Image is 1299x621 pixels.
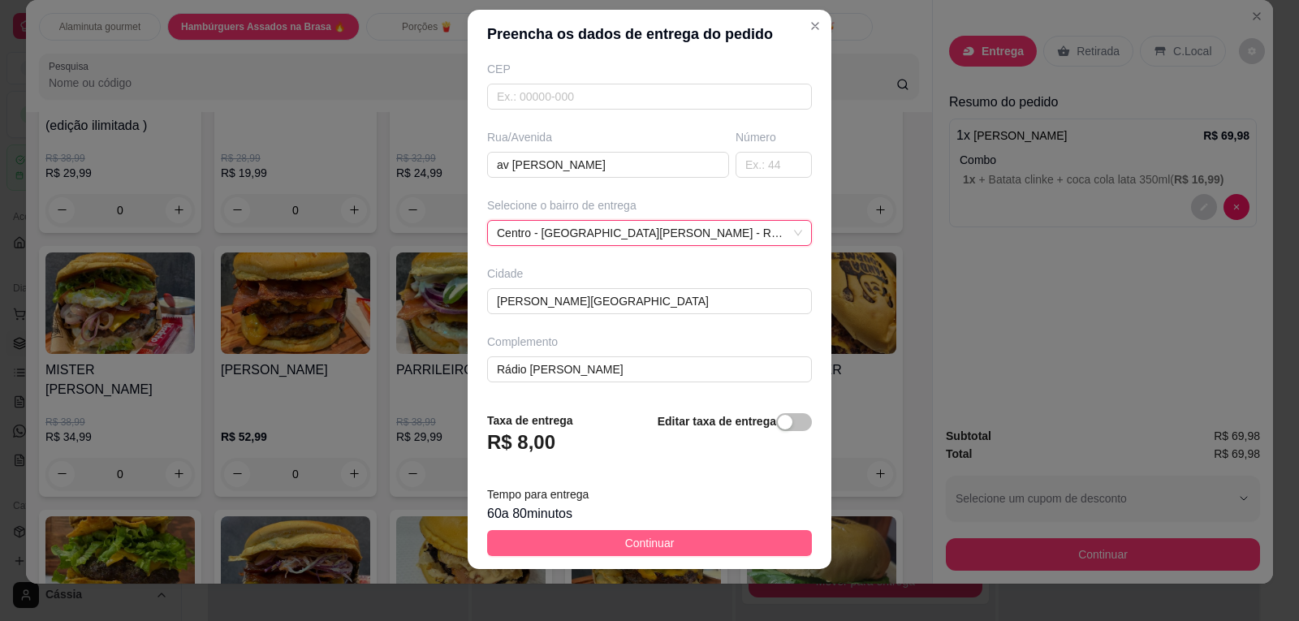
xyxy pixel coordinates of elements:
input: Ex.: 44 [736,152,812,178]
div: CEP [487,61,812,77]
div: Selecione o bairro de entrega [487,197,812,213]
div: 60 a 80 minutos [487,504,812,524]
h3: R$ 8,00 [487,429,555,455]
div: Cidade [487,265,812,282]
span: Centro - Santo Ângelo - RS - R$ 8,00 [497,221,802,245]
input: ex: próximo ao posto de gasolina [487,356,812,382]
strong: Editar taxa de entrega [658,415,776,428]
div: Rua/Avenida [487,129,729,145]
span: Tempo para entrega [487,488,589,501]
input: Ex.: Rua Oscar Freire [487,152,729,178]
span: Continuar [625,534,675,552]
header: Preencha os dados de entrega do pedido [468,10,831,58]
input: Ex.: 00000-000 [487,84,812,110]
button: Close [802,13,828,39]
strong: Taxa de entrega [487,414,573,427]
div: Número [736,129,812,145]
button: Continuar [487,530,812,556]
input: Ex.: Santo André [487,288,812,314]
div: Complemento [487,334,812,350]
